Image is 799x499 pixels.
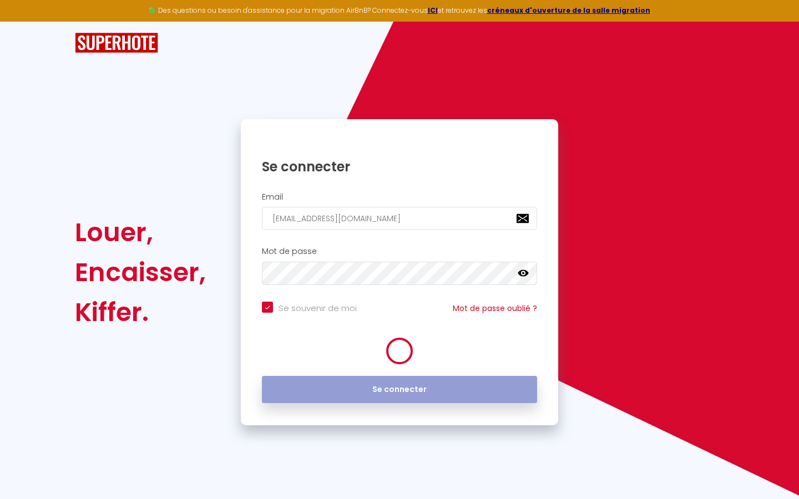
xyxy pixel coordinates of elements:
h2: Email [262,192,537,202]
a: ICI [428,6,438,15]
h1: Se connecter [262,158,537,175]
h2: Mot de passe [262,247,537,256]
button: Ouvrir le widget de chat LiveChat [9,4,42,38]
img: SuperHote logo [75,33,158,53]
div: Kiffer. [75,292,206,332]
div: Louer, [75,212,206,252]
button: Se connecter [262,376,537,404]
div: Encaisser, [75,252,206,292]
a: créneaux d'ouverture de la salle migration [487,6,650,15]
a: Mot de passe oublié ? [453,303,537,314]
input: Ton Email [262,207,537,230]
